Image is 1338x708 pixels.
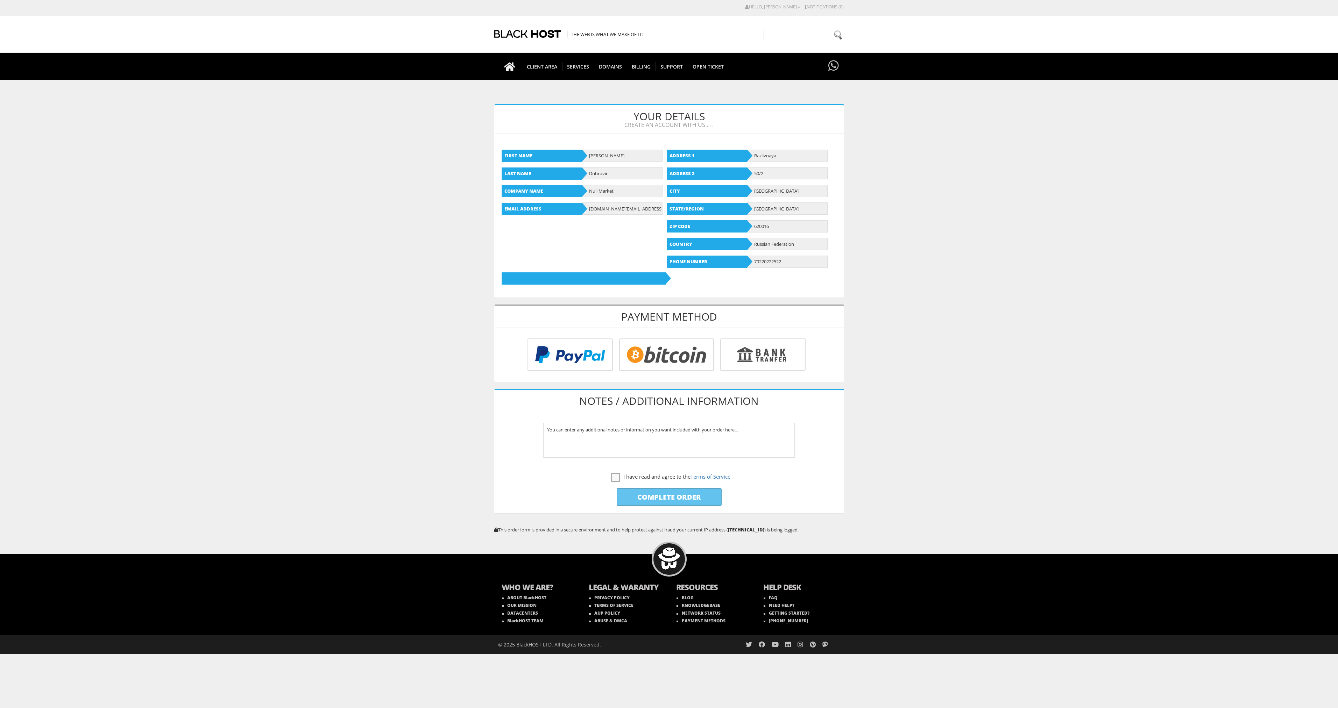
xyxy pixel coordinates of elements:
b: State/Region [667,203,747,215]
img: PayPal.png [528,338,613,371]
img: Bank%20Transfer.png [720,338,806,371]
a: PRIVACY POLICY [589,595,630,601]
span: Billing [627,62,656,71]
b: Country [667,238,747,250]
a: TERMS OF SERVICE [589,602,633,608]
a: GETTING STARTED? [764,610,809,616]
a: BlackHOST TEAM [502,618,544,624]
a: Have questions? [827,53,841,79]
b: First Name [502,150,582,162]
b: Zip Code [667,220,747,233]
a: NEED HELP? [764,602,794,608]
b: HELP DESK [763,582,837,594]
a: Open Ticket [688,53,729,80]
b: City [667,185,747,197]
h1: Your Details [495,105,844,134]
span: Support [656,62,688,71]
h1: Notes / Additional Information [502,390,837,412]
label: I have read and agree to the [611,472,730,481]
a: ABUSE & DMCA [589,618,627,624]
a: SERVICES [562,53,594,80]
a: CLIENT AREA [522,53,562,80]
a: BLOG [677,595,694,601]
a: Terms of Service [691,473,730,480]
div: © 2025 BlackHOST LTD. All Rights Reserved. [498,635,666,654]
b: LEGAL & WARANTY [589,582,662,594]
span: The Web is what we make of it! [567,31,643,37]
h1: Payment Method [495,306,844,328]
img: Bitcoin.png [619,338,714,371]
b: Company Name [502,185,582,197]
a: ABOUT BlackHOST [502,595,546,601]
b: Phone Number [667,256,747,268]
span: Domains [594,62,627,71]
a: [PHONE_NUMBER] [764,618,808,624]
textarea: You can enter any additional notes or information you want included with your order here... [543,423,795,458]
span: SERVICES [562,62,594,71]
a: Hello, [PERSON_NAME] [745,4,800,10]
a: NETWORK STATUS [677,610,721,616]
b: Address 1 [667,150,747,162]
b: WHO WE ARE? [502,582,575,594]
a: OUR MISSION [502,602,537,608]
span: Open Ticket [688,62,729,71]
b: Email Address [502,203,582,215]
b: Last Name [502,167,582,180]
img: BlackHOST mascont, Blacky. [658,548,680,570]
b: RESOURCES [676,582,750,594]
input: Complete Order [617,488,722,506]
input: Need help? [764,29,844,41]
b: Address 2 [667,167,747,180]
a: Billing [627,53,656,80]
strong: [TECHNICAL_ID] [728,527,764,533]
a: Notifications (0) [805,4,844,10]
a: Go to homepage [497,53,522,80]
a: KNOWLEDGEBASE [677,602,720,608]
p: This order form is provided in a secure environment and to help protect against fraud your curren... [494,527,844,533]
a: AUP POLICY [589,610,620,616]
span: CLIENT AREA [522,62,562,71]
a: PAYMENT METHODS [677,618,725,624]
a: DATACENTERS [502,610,538,616]
a: Support [656,53,688,80]
a: FAQ [764,595,778,601]
a: Domains [594,53,627,80]
span: Create an account with us . . . [500,122,838,128]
